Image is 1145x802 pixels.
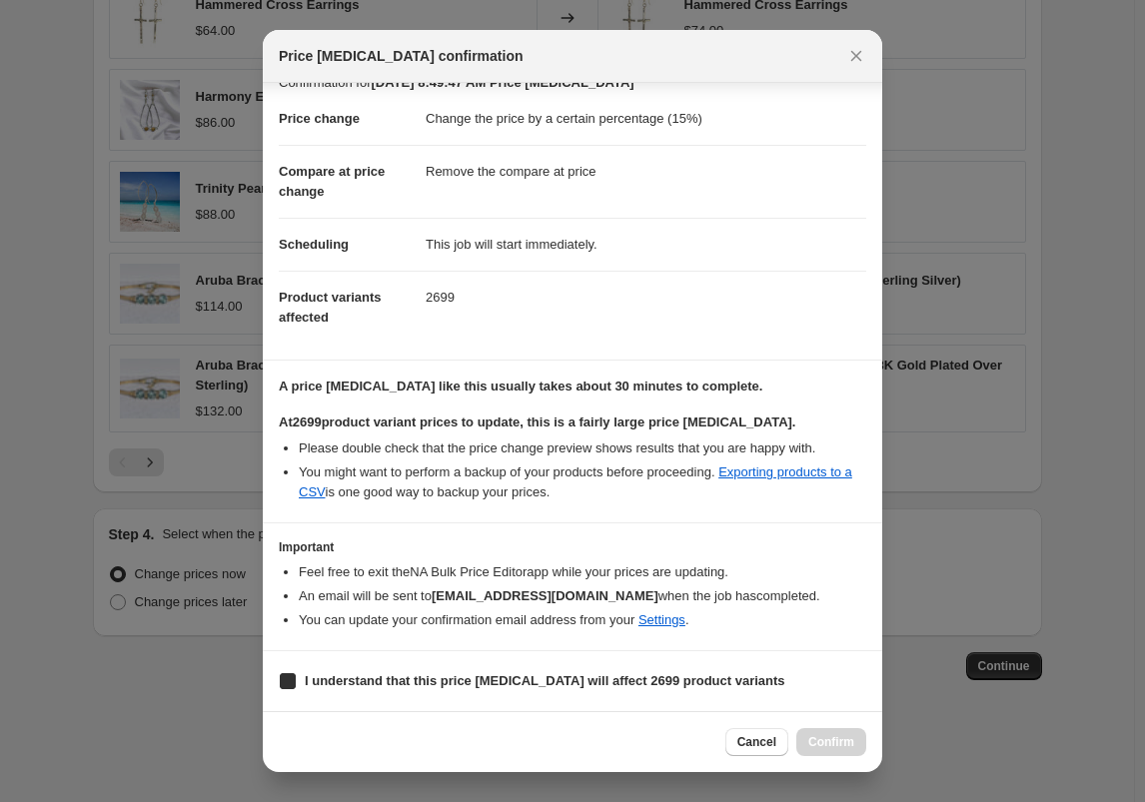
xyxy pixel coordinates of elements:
[426,271,866,324] dd: 2699
[299,610,866,630] li: You can update your confirmation email address from your .
[279,379,762,394] b: A price [MEDICAL_DATA] like this usually takes about 30 minutes to complete.
[737,734,776,750] span: Cancel
[279,290,382,325] span: Product variants affected
[842,42,870,70] button: Close
[426,218,866,271] dd: This job will start immediately.
[299,586,866,606] li: An email will be sent to when the job has completed .
[279,539,866,555] h3: Important
[432,588,658,603] b: [EMAIL_ADDRESS][DOMAIN_NAME]
[299,462,866,502] li: You might want to perform a backup of your products before proceeding. is one good way to backup ...
[725,728,788,756] button: Cancel
[299,562,866,582] li: Feel free to exit the NA Bulk Price Editor app while your prices are updating.
[426,145,866,198] dd: Remove the compare at price
[305,673,785,688] b: I understand that this price [MEDICAL_DATA] will affect 2699 product variants
[299,438,866,458] li: Please double check that the price change preview shows results that you are happy with.
[279,46,524,66] span: Price [MEDICAL_DATA] confirmation
[426,93,866,145] dd: Change the price by a certain percentage (15%)
[299,464,852,499] a: Exporting products to a CSV
[279,164,385,199] span: Compare at price change
[638,612,685,627] a: Settings
[279,237,349,252] span: Scheduling
[371,75,633,90] b: [DATE] 8:49:47 AM Price [MEDICAL_DATA]
[279,414,795,429] b: At 2699 product variant prices to update, this is a fairly large price [MEDICAL_DATA].
[279,111,360,126] span: Price change
[279,73,866,93] p: Confirmation for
